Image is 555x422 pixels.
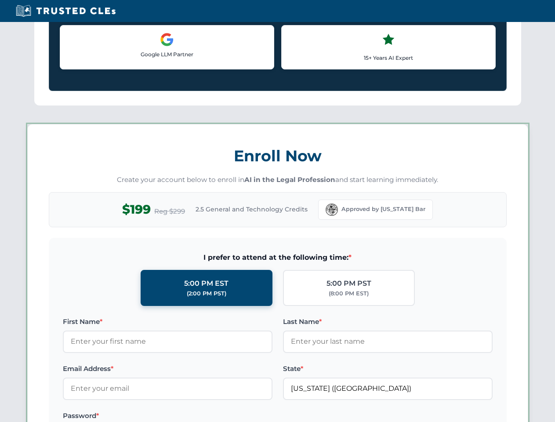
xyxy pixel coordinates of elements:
img: Florida Bar [326,204,338,216]
h3: Enroll Now [49,142,507,170]
label: State [283,364,493,374]
input: Enter your first name [63,331,272,353]
input: Florida (FL) [283,378,493,400]
label: First Name [63,316,272,327]
label: Password [63,411,272,421]
span: 2.5 General and Technology Credits [196,204,308,214]
input: Enter your last name [283,331,493,353]
div: (8:00 PM EST) [329,289,369,298]
p: Google LLM Partner [67,50,267,58]
p: 15+ Years AI Expert [289,54,488,62]
span: Reg $299 [154,206,185,217]
span: I prefer to attend at the following time: [63,252,493,263]
span: $199 [122,200,151,219]
input: Enter your email [63,378,272,400]
div: (2:00 PM PST) [187,289,226,298]
div: 5:00 PM EST [184,278,229,289]
strong: AI in the Legal Profession [244,175,335,184]
img: Google [160,33,174,47]
p: Create your account below to enroll in and start learning immediately. [49,175,507,185]
img: Trusted CLEs [13,4,118,18]
label: Last Name [283,316,493,327]
label: Email Address [63,364,272,374]
div: 5:00 PM PST [326,278,371,289]
span: Approved by [US_STATE] Bar [341,205,425,214]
